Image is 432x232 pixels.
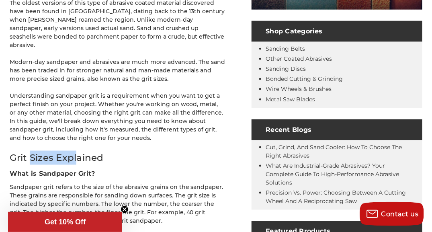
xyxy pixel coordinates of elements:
a: Bonded Cutting & Grinding [266,75,343,82]
a: What Are Industrial-Grade Abrasives? Your Complete Guide to High-Performance Abrasive Solutions [266,162,399,186]
p: Understanding sandpaper grit is a requirement when you want to get a perfect finish on your proje... [10,92,225,142]
h4: Recent Blogs [252,119,422,140]
div: Get 10% OffClose teaser [8,212,122,232]
span: Contact us [381,210,419,218]
h2: Grit Sizes Explained [10,151,225,165]
a: Sanding Discs [266,65,306,72]
p: Sandpaper grit refers to the size of the abrasive grains on the sandpaper. These grains are respo... [10,183,225,225]
a: Sanding Belts [266,45,305,52]
h4: Shop Categories [252,21,422,42]
button: Contact us [360,202,424,226]
a: Metal Saw Blades [266,96,315,103]
a: Wire Wheels & Brushes [266,85,332,92]
p: Modern-day sandpaper and abrasives are much more advanced. The sand has been traded in for strong... [10,58,225,83]
a: Cut, Grind, and Sand Cooler: How to Choose the Right Abrasives [266,144,402,159]
a: Precision vs. Power: Choosing Between a Cutting Wheel and a Reciprocating Saw [266,189,406,205]
h3: What is Sandpaper Grit? [10,169,225,179]
a: Other Coated Abrasives [266,55,332,62]
span: Get 10% Off [45,218,86,226]
button: Close teaser [121,205,129,214]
